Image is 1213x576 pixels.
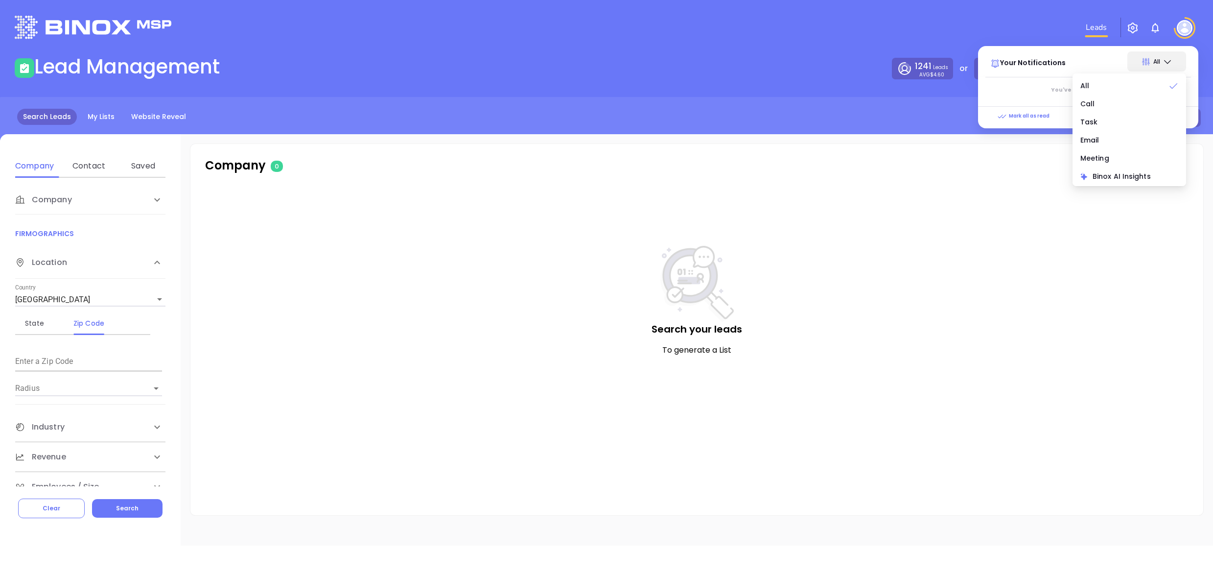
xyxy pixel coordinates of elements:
[15,481,99,493] span: Employees / Size
[116,504,139,512] span: Search
[998,112,1050,120] p: Mark all as read
[15,247,165,279] div: Location
[915,60,948,72] p: Leads
[930,71,944,78] span: $4.60
[1082,18,1111,37] a: Leads
[1080,171,1178,182] div: Binox AI Insights
[82,109,120,125] a: My Lists
[15,442,165,472] div: Revenue
[1080,98,1178,109] div: Call
[70,160,108,172] div: Contact
[210,322,1184,336] p: Search your leads
[124,160,163,172] div: Saved
[70,317,108,329] div: Zip Code
[919,72,944,77] p: AVG
[43,504,60,512] span: Clear
[15,160,54,172] div: Company
[15,228,165,239] p: FIRMOGRAPHICS
[271,161,283,172] span: 0
[210,344,1184,356] p: To generate a List
[1080,117,1178,127] div: Task
[125,109,192,125] a: Website Reveal
[15,317,54,329] div: State
[15,16,171,39] img: logo
[1127,22,1139,34] img: iconSetting
[34,55,220,78] h1: Lead Management
[1080,80,1178,91] div: All
[915,60,932,72] span: 1241
[15,257,67,268] span: Location
[660,246,734,322] img: NoSearch
[1000,47,1066,68] p: Your Notifications
[15,472,165,502] div: Employees / Size
[18,499,85,518] button: Clear
[1051,86,1125,94] b: You've reached the end
[1177,20,1192,36] img: user
[15,412,165,442] div: Industry
[149,382,163,395] button: Open
[1080,173,1088,180] img: svg%3e
[15,451,66,463] span: Revenue
[15,194,72,206] span: Company
[205,157,472,174] p: Company
[1149,22,1161,34] img: iconNotification
[1153,57,1160,66] span: All
[15,185,165,215] div: Company
[15,285,36,291] label: Country
[15,292,165,308] div: [GEOGRAPHIC_DATA]
[17,109,77,125] a: Search Leads
[15,421,65,433] span: Industry
[959,63,968,74] p: or
[1080,153,1178,164] div: Meeting
[92,499,163,518] button: Search
[1080,135,1178,145] div: Email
